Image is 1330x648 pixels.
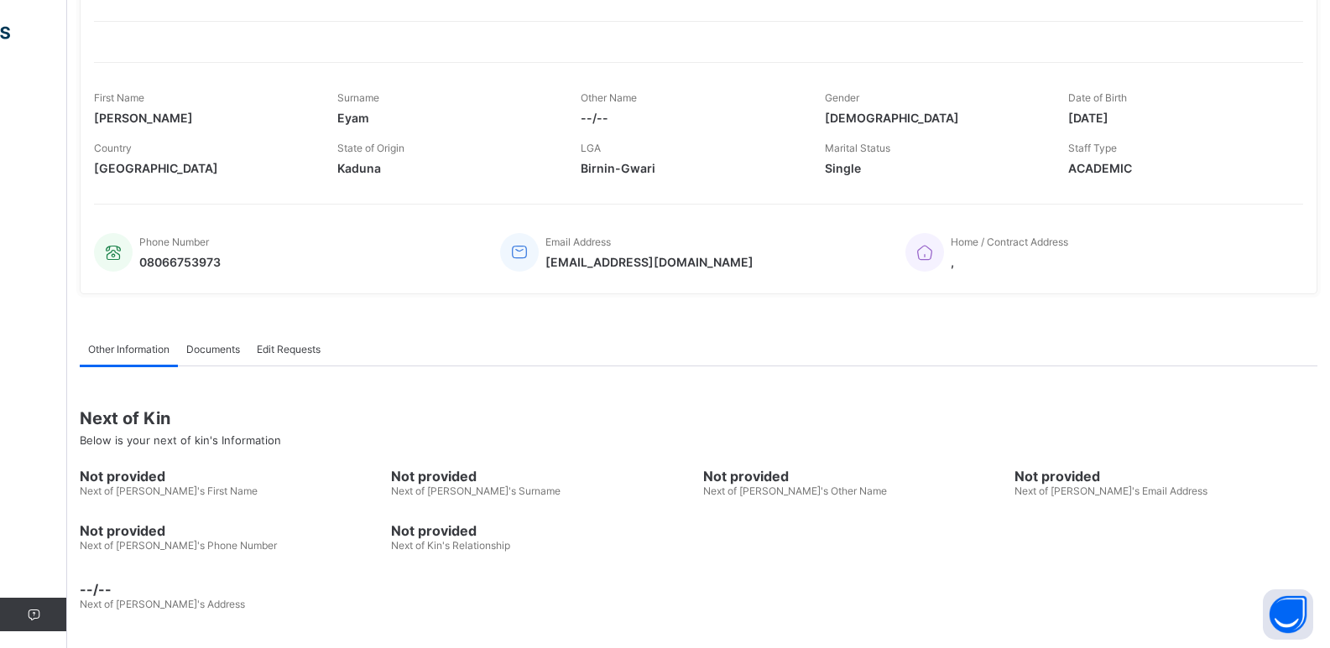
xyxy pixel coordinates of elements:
[391,522,694,539] span: Not provided
[80,539,277,552] span: Next of [PERSON_NAME]'s Phone Number
[545,236,611,248] span: Email Address
[186,343,240,355] span: Documents
[951,236,1068,248] span: Home / Contract Address
[581,142,601,154] span: LGA
[825,91,859,104] span: Gender
[80,433,281,447] span: Below is your next of kin's Information
[825,161,1043,175] span: Single
[703,485,887,497] span: Next of [PERSON_NAME]'s Other Name
[825,142,890,154] span: Marital Status
[337,111,555,125] span: Eyam
[951,255,1068,269] span: ,
[337,142,404,154] span: State of Origin
[581,91,637,104] span: Other Name
[337,161,555,175] span: Kaduna
[94,161,312,175] span: [GEOGRAPHIC_DATA]
[1068,161,1286,175] span: ACADEMIC
[80,598,245,610] span: Next of [PERSON_NAME]'s Address
[1068,111,1286,125] span: [DATE]
[80,468,383,485] span: Not provided
[80,485,258,497] span: Next of [PERSON_NAME]'s First Name
[1263,589,1313,640] button: Open asap
[581,161,799,175] span: Birnin-Gwari
[391,485,561,497] span: Next of [PERSON_NAME]'s Surname
[80,522,383,539] span: Not provided
[337,91,379,104] span: Surname
[94,111,312,125] span: [PERSON_NAME]
[139,236,209,248] span: Phone Number
[139,255,221,269] span: 08066753973
[80,408,1317,428] span: Next of Kin
[391,539,510,552] span: Next of Kin's Relationship
[94,142,132,154] span: Country
[94,91,144,104] span: First Name
[1014,468,1317,485] span: Not provided
[545,255,754,269] span: [EMAIL_ADDRESS][DOMAIN_NAME]
[391,468,694,485] span: Not provided
[1068,91,1127,104] span: Date of Birth
[825,111,1043,125] span: [DEMOGRAPHIC_DATA]
[257,343,321,355] span: Edit Requests
[1068,142,1117,154] span: Staff Type
[581,111,799,125] span: --/--
[703,468,1006,485] span: Not provided
[1014,485,1207,497] span: Next of [PERSON_NAME]'s Email Address
[88,343,170,355] span: Other Information
[80,581,1317,598] span: --/--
